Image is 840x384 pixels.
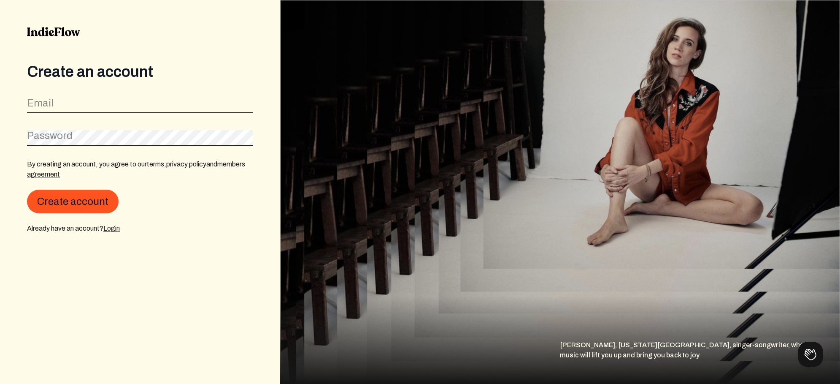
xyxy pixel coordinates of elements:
iframe: Toggle Customer Support [798,342,823,367]
button: Create account [27,190,119,213]
img: indieflow-logo-black.svg [27,27,80,36]
p: By creating an account, you agree to our , and [27,159,253,180]
a: Login [103,225,120,232]
div: Create an account [27,63,253,80]
div: Already have an account? [27,223,253,234]
label: Password [27,129,73,142]
a: privacy policy [166,161,206,168]
a: terms [147,161,164,168]
div: [PERSON_NAME], [US_STATE][GEOGRAPHIC_DATA], singer-songwriter, who's music will lift you up and b... [560,340,840,384]
label: Email [27,96,54,110]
